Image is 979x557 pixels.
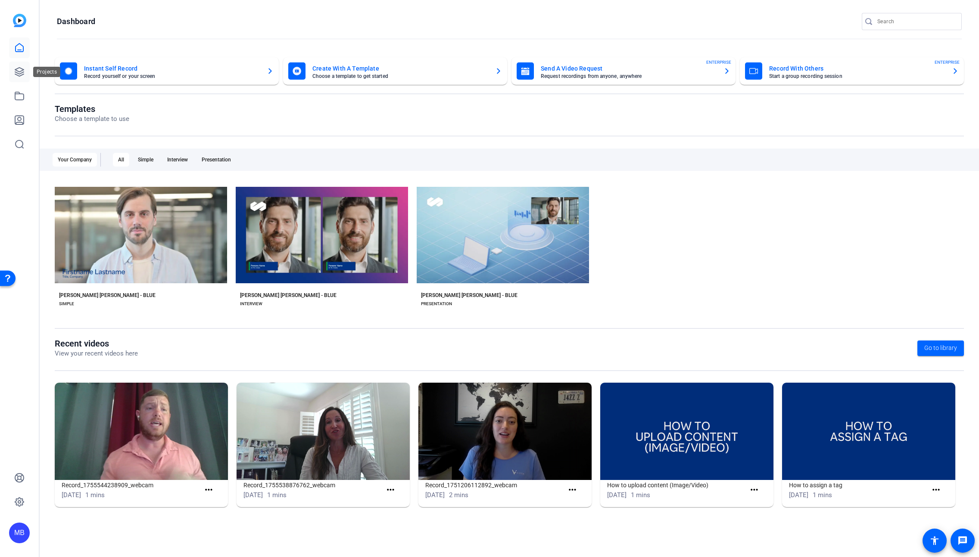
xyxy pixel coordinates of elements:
[957,535,968,546] mat-icon: message
[931,485,942,495] mat-icon: more_horiz
[62,480,200,490] h1: Record_1755544238909_webcam
[33,67,60,77] div: Projects
[929,535,940,546] mat-icon: accessibility
[55,57,279,85] button: Instant Self RecordRecord yourself or your screen
[600,383,773,480] img: How to upload content (Image/Video)
[813,491,832,499] span: 1 mins
[425,491,445,499] span: [DATE]
[769,74,945,79] mat-card-subtitle: Start a group recording session
[113,153,129,167] div: All
[769,63,945,74] mat-card-title: Record With Others
[240,292,337,299] div: [PERSON_NAME] [PERSON_NAME] - BLUE
[59,300,74,307] div: SIMPLE
[237,383,410,480] img: Record_1755538876762_webcam
[567,485,578,495] mat-icon: more_horiz
[607,491,627,499] span: [DATE]
[133,153,159,167] div: Simple
[312,74,488,79] mat-card-subtitle: Choose a template to get started
[57,16,95,27] h1: Dashboard
[62,491,81,499] span: [DATE]
[53,153,97,167] div: Your Company
[162,153,193,167] div: Interview
[421,292,518,299] div: [PERSON_NAME] [PERSON_NAME] - BLUE
[449,491,468,499] span: 2 mins
[782,383,955,480] img: How to assign a tag
[935,59,960,65] span: ENTERPRISE
[283,57,507,85] button: Create With A TemplateChoose a template to get started
[706,59,731,65] span: ENTERPRISE
[789,480,927,490] h1: How to assign a tag
[749,485,760,495] mat-icon: more_horiz
[59,292,156,299] div: [PERSON_NAME] [PERSON_NAME] - BLUE
[55,338,138,349] h1: Recent videos
[740,57,964,85] button: Record With OthersStart a group recording sessionENTERPRISE
[877,16,955,27] input: Search
[631,491,650,499] span: 1 mins
[13,14,26,27] img: blue-gradient.svg
[541,74,717,79] mat-card-subtitle: Request recordings from anyone, anywhere
[789,491,808,499] span: [DATE]
[541,63,717,74] mat-card-title: Send A Video Request
[55,349,138,359] p: View your recent videos here
[385,485,396,495] mat-icon: more_horiz
[55,104,129,114] h1: Templates
[84,63,260,74] mat-card-title: Instant Self Record
[243,491,263,499] span: [DATE]
[425,480,564,490] h1: Record_1751206112892_webcam
[917,340,964,356] a: Go to library
[418,383,592,480] img: Record_1751206112892_webcam
[196,153,236,167] div: Presentation
[55,383,228,480] img: Record_1755544238909_webcam
[243,480,382,490] h1: Record_1755538876762_webcam
[84,74,260,79] mat-card-subtitle: Record yourself or your screen
[203,485,214,495] mat-icon: more_horiz
[511,57,736,85] button: Send A Video RequestRequest recordings from anyone, anywhereENTERPRISE
[924,343,957,353] span: Go to library
[240,300,262,307] div: INTERVIEW
[312,63,488,74] mat-card-title: Create With A Template
[85,491,105,499] span: 1 mins
[9,523,30,543] div: MB
[55,114,129,124] p: Choose a template to use
[267,491,287,499] span: 1 mins
[607,480,745,490] h1: How to upload content (Image/Video)
[421,300,452,307] div: PRESENTATION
